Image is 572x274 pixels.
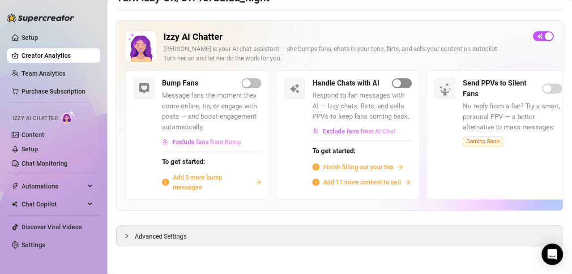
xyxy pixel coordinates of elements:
[21,197,85,211] span: Chat Copilot
[21,34,38,41] a: Setup
[323,177,401,187] span: Add 11 more content to sell
[323,162,393,172] span: Finish filling out your Bio
[289,83,300,94] img: svg%3e
[312,147,355,155] strong: To get started:
[255,179,261,185] span: arrow-right
[542,244,563,265] div: Open Intercom Messenger
[21,70,65,77] a: Team Analytics
[173,172,252,192] span: Add 5 more bump messages
[162,135,242,149] button: Exclude fans from Bump
[21,146,38,153] a: Setup
[312,124,396,138] button: Exclude fans from AI Chat
[312,163,320,171] span: info-circle
[172,138,241,146] span: Exclude fans from Bump
[312,78,380,89] h5: Handle Chats with AI
[124,231,135,241] div: collapsed
[21,88,85,95] a: Purchase Subscription
[12,183,19,190] span: thunderbolt
[7,13,74,22] img: logo-BBDzfeDw.svg
[21,131,44,138] a: Content
[162,139,169,145] img: svg%3e
[126,31,156,62] img: Izzy AI Chatter
[439,83,453,97] img: silent-fans-ppv-o-N6Mmdf.svg
[463,137,503,146] span: Coming Soon
[135,231,187,241] span: Advanced Settings
[162,90,261,133] span: Message fans the moment they come online, tip, or engage with posts — and boost engagement automa...
[13,114,58,123] span: Izzy AI Chatter
[61,111,75,124] img: AI Chatter
[21,223,82,231] a: Discover Viral Videos
[312,179,320,186] span: info-circle
[162,158,205,166] strong: To get started:
[463,78,542,99] h5: Send PPVs to Silent Fans
[21,241,45,248] a: Settings
[463,101,562,133] span: No reply from a fan? Try a smart, personal PPV — a better alternative to mass messages.
[162,78,198,89] h5: Bump Fans
[139,83,149,94] img: svg%3e
[163,44,526,63] div: [PERSON_NAME] is your AI chat assistant — she bumps fans, chats in your tone, flirts, and sells y...
[21,179,85,193] span: Automations
[312,90,412,122] span: Respond to fan messages with AI — Izzy chats, flirts, and sells PPVs to keep fans coming back.
[313,128,319,134] img: svg%3e
[397,164,403,170] span: arrow-right
[21,160,68,167] a: Chat Monitoring
[323,128,396,135] span: Exclude fans from AI Chat
[124,233,129,239] span: collapsed
[163,31,526,43] h2: Izzy AI Chatter
[21,48,93,63] a: Creator Analytics
[12,201,17,207] img: Chat Copilot
[162,179,169,186] span: info-circle
[405,179,411,185] span: arrow-right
